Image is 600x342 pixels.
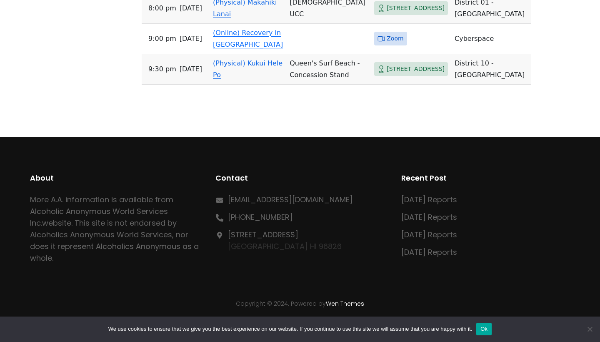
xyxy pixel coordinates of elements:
[228,194,353,205] a: [EMAIL_ADDRESS][DOMAIN_NAME]
[387,64,445,74] span: [STREET_ADDRESS]
[401,247,457,257] a: [DATE] Reports
[451,54,531,85] td: District 10 - [GEOGRAPHIC_DATA]
[213,29,283,48] a: (Online) Recovery in [GEOGRAPHIC_DATA]
[180,3,202,14] span: [DATE]
[326,299,364,308] a: Wen Themes
[148,63,176,75] span: 9:30 PM
[30,172,199,184] h2: About
[387,3,445,13] span: [STREET_ADDRESS]
[228,229,342,252] p: [GEOGRAPHIC_DATA] HI 96826
[286,54,371,85] td: Queen's Surf Beach - Concession Stand
[30,194,199,264] p: More A.A. information is available from Alcoholic Anonymous World Services Inc. . This site is no...
[180,33,202,45] span: [DATE]
[401,194,457,205] a: [DATE] Reports
[228,212,293,222] a: [PHONE_NUMBER]
[30,299,570,309] p: Copyright © 2024. Powered by
[387,33,403,44] span: Zoom
[401,212,457,222] a: [DATE] Reports
[148,33,176,45] span: 9:00 PM
[148,3,176,14] span: 8:00 PM
[401,172,570,184] h2: Recent Post
[401,229,457,240] a: [DATE] Reports
[180,63,202,75] span: [DATE]
[585,325,594,333] span: No
[476,323,492,335] button: Ok
[451,24,531,54] td: Cyberspace
[42,218,71,228] a: website
[213,59,282,79] a: (Physical) Kukui Hele Po
[108,325,472,333] span: We use cookies to ensure that we give you the best experience on our website. If you continue to ...
[215,172,384,184] h2: Contact
[228,229,298,240] a: [STREET_ADDRESS]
